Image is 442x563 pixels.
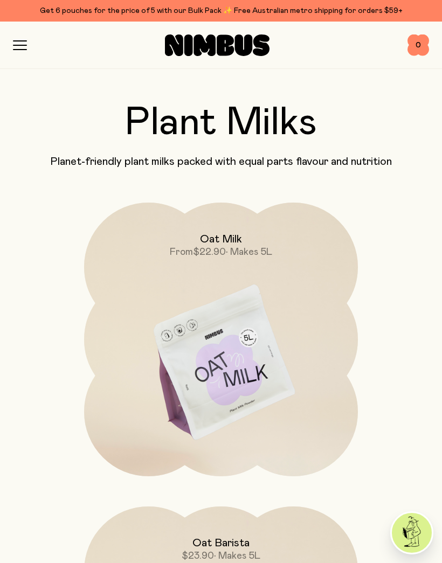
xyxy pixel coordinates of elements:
[408,34,429,56] button: 0
[214,551,260,561] span: • Makes 5L
[182,551,214,561] span: $23.90
[193,247,226,257] span: $22.90
[226,247,272,257] span: • Makes 5L
[170,247,193,257] span: From
[13,4,429,17] div: Get 6 pouches for the price of 5 with our Bulk Pack ✨ Free Australian metro shipping for orders $59+
[392,513,432,553] img: agent
[13,103,429,142] h2: Plant Milks
[13,155,429,168] p: Planet-friendly plant milks packed with equal parts flavour and nutrition
[192,537,250,550] h2: Oat Barista
[200,233,242,246] h2: Oat Milk
[84,203,358,476] a: Oat MilkFrom$22.90• Makes 5L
